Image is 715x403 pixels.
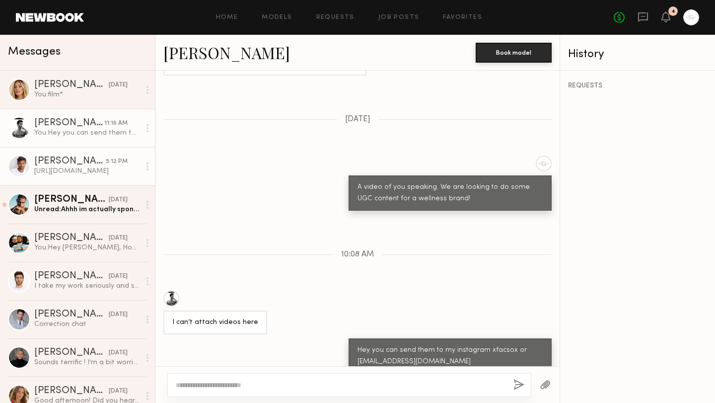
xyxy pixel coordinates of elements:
[34,233,109,243] div: [PERSON_NAME]
[34,205,140,214] div: Unread: Ahhh im actually sponsored by a supplement company so I can’t promote and other supplemen...
[34,118,104,128] div: [PERSON_NAME]
[109,81,128,90] div: [DATE]
[34,271,109,281] div: [PERSON_NAME]
[216,14,238,21] a: Home
[106,157,128,166] div: 5:12 PM
[34,281,140,291] div: I take my work seriously and strive to maintain mutual respect in all professional interactions. ...
[341,250,374,259] span: 10:08 AM
[34,358,140,367] div: Sounds terrific ! I’m a bit worried about wardrobe… do you have any “look books” / “mood boards”?...
[262,14,292,21] a: Models
[34,157,106,166] div: [PERSON_NAME]
[109,310,128,320] div: [DATE]
[104,119,128,128] div: 11:16 AM
[172,317,258,328] div: I can’t attach videos here
[34,80,109,90] div: [PERSON_NAME]
[476,43,552,63] button: Book model
[316,14,355,21] a: Requests
[34,166,140,176] div: [URL][DOMAIN_NAME]
[34,386,109,396] div: [PERSON_NAME]
[357,182,543,205] div: A video of you speaking. We are looking to do some UGC content for a wellness brand!
[357,345,543,368] div: Hey you can send them to my instagram xfacsox or [EMAIL_ADDRESS][DOMAIN_NAME]
[443,14,482,21] a: Favorites
[378,14,420,21] a: Job Posts
[163,42,290,63] a: [PERSON_NAME]
[109,387,128,396] div: [DATE]
[34,243,140,252] div: You: Hey [PERSON_NAME], Hope all is well. Are you open to doing some UGC content?
[109,234,128,243] div: [DATE]
[568,82,707,89] div: REQUESTS
[34,128,140,138] div: You: Hey you can send them to my instagram xfacsox or [EMAIL_ADDRESS][DOMAIN_NAME]
[34,90,140,99] div: You: film*
[8,46,61,58] span: Messages
[34,320,140,329] div: Correction chat
[109,272,128,281] div: [DATE]
[671,9,675,14] div: 4
[568,49,707,60] div: History
[476,48,552,56] a: Book model
[109,195,128,205] div: [DATE]
[34,310,109,320] div: [PERSON_NAME]
[345,115,370,124] span: [DATE]
[109,348,128,358] div: [DATE]
[34,348,109,358] div: [PERSON_NAME]
[34,195,109,205] div: [PERSON_NAME]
